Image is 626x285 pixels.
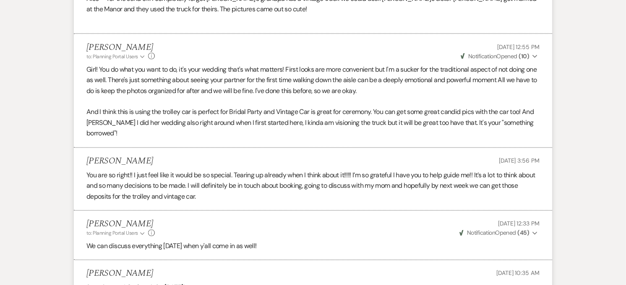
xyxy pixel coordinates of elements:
button: NotificationOpened (10) [459,52,540,61]
span: to: Planning Portal Users [86,230,138,237]
span: [DATE] 12:55 PM [497,43,540,51]
span: Opened [461,52,529,60]
h5: [PERSON_NAME] [86,269,153,279]
span: Notification [467,229,495,237]
span: to: Planning Portal Users [86,53,138,60]
h5: [PERSON_NAME] [86,42,155,53]
button: NotificationOpened (45) [458,229,540,238]
strong: ( 45 ) [517,229,529,237]
button: to: Planning Portal Users [86,230,146,237]
span: Opened [459,229,529,237]
p: Girl! You do what you want to do, it's your wedding that's what matters! First looks are more con... [86,64,540,96]
span: [DATE] 3:56 PM [499,157,540,165]
span: [DATE] 12:33 PM [498,220,540,228]
strong: ( 10 ) [519,52,529,60]
p: And I think this is using the trolley car is perfect for Bridal Party and Vintage Car is great fo... [86,107,540,139]
h5: [PERSON_NAME] [86,219,155,230]
span: Notification [468,52,496,60]
button: to: Planning Portal Users [86,53,146,60]
p: We can discuss everything [DATE] when y'all come in as well! [86,241,540,252]
p: You are so right!! I just feel like it would be so special. Tearing up already when I think about... [86,170,540,202]
h5: [PERSON_NAME] [86,156,153,167]
span: [DATE] 10:35 AM [496,269,540,277]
